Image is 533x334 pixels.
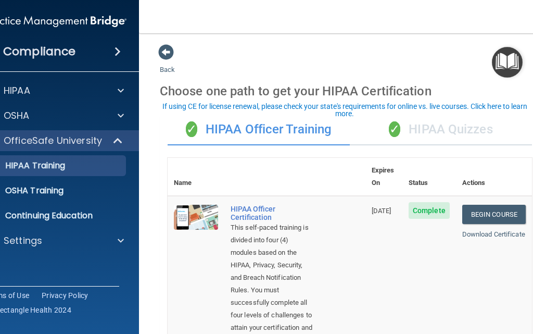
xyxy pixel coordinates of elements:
[4,109,30,122] p: OSHA
[492,47,523,78] button: Open Resource Center
[3,44,75,59] h4: Compliance
[160,53,175,73] a: Back
[186,121,197,137] span: ✓
[156,101,533,119] button: If using CE for license renewal, please check your state's requirements for online vs. live cours...
[4,84,30,97] p: HIPAA
[350,114,532,145] div: HIPAA Quizzes
[158,103,531,117] div: If using CE for license renewal, please check your state's requirements for online vs. live cours...
[365,158,402,196] th: Expires On
[168,114,350,145] div: HIPAA Officer Training
[456,158,532,196] th: Actions
[231,205,313,221] a: HIPAA Officer Certification
[168,158,224,196] th: Name
[42,290,88,301] a: Privacy Policy
[462,230,525,238] a: Download Certificate
[4,234,42,247] p: Settings
[372,207,391,215] span: [DATE]
[402,158,456,196] th: Status
[481,262,521,302] iframe: Drift Widget Chat Controller
[409,202,450,219] span: Complete
[389,121,400,137] span: ✓
[462,205,526,224] a: Begin Course
[4,134,102,147] p: OfficeSafe University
